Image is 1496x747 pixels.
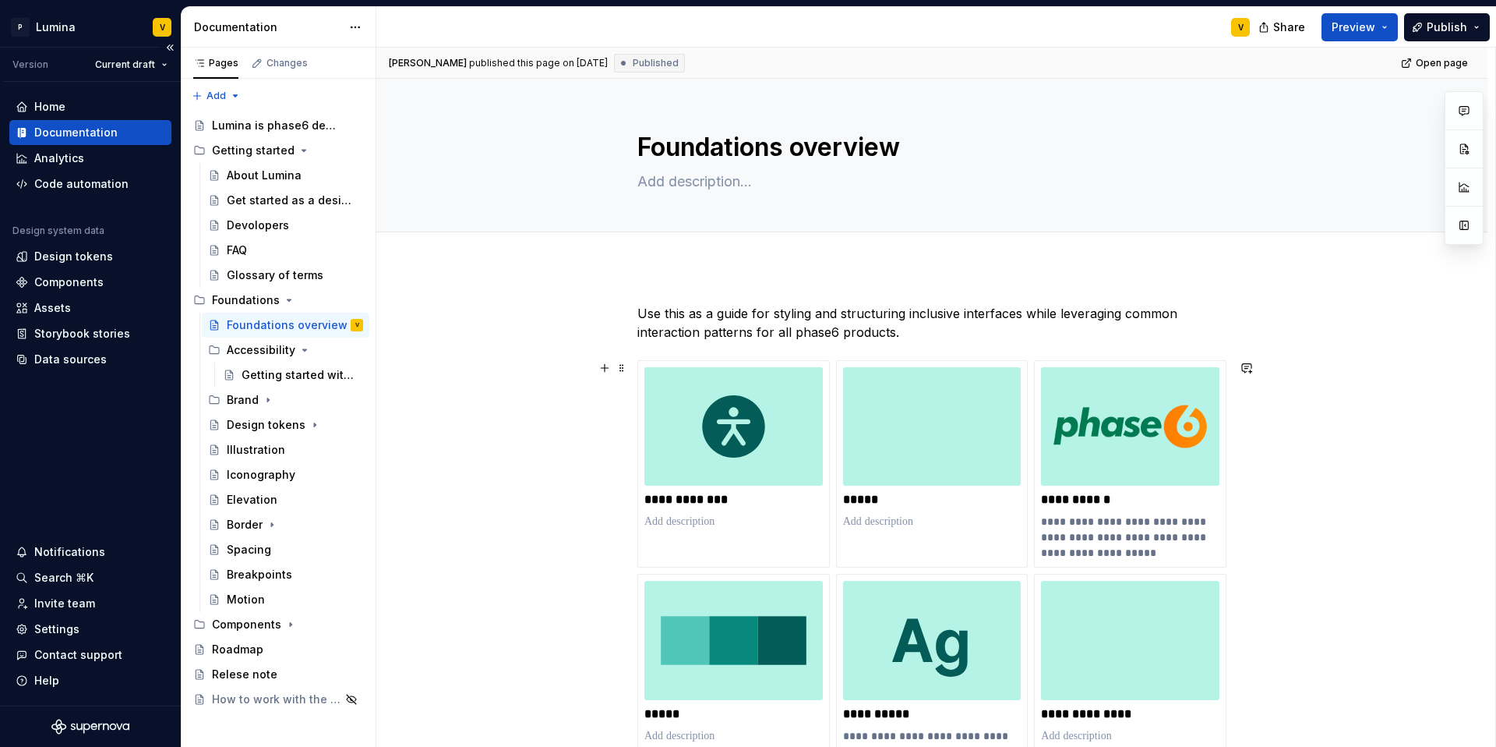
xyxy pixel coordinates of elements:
div: FAQ [227,243,247,258]
div: Invite team [34,596,95,611]
div: Illustration [227,442,285,458]
div: Home [34,99,65,115]
textarea: Foundations overview [634,129,1223,166]
div: Get started as a designer [227,193,355,208]
div: Code automation [34,176,129,192]
div: Getting started [187,138,369,163]
a: Border [202,512,369,537]
button: Add [187,85,245,107]
a: Data sources [9,347,171,372]
div: Settings [34,621,79,637]
div: Storybook stories [34,326,130,342]
a: Design tokens [9,244,171,269]
a: Home [9,94,171,119]
img: 5221c670-d3da-4c65-97f1-a10dffc08c7e.png [1041,367,1219,486]
img: 1a578396-fcdf-4bf5-b0c8-468c45be455e.svg [644,581,823,699]
div: About Lumina [227,168,302,183]
span: [PERSON_NAME] [389,57,467,69]
div: Devolopers [227,218,289,233]
div: Spacing [227,542,271,558]
a: Getting started with accessibility [217,363,369,388]
div: P [11,18,30,37]
span: Current draft [95,58,155,71]
span: Published [633,57,679,69]
a: Settings [9,617,171,642]
button: Preview [1321,13,1398,41]
div: Components [187,612,369,637]
div: published this page on [DATE] [469,57,608,69]
div: Border [227,517,263,533]
button: Share [1251,13,1315,41]
div: V [1238,21,1244,34]
span: Share [1273,19,1305,35]
a: Assets [9,296,171,320]
div: Page tree [187,113,369,712]
button: Current draft [88,54,175,76]
a: Components [9,270,171,295]
a: Code automation [9,172,171,196]
div: Breakpoints [227,567,292,582]
a: Motion [202,587,369,612]
button: Help [9,668,171,693]
button: Collapse sidebar [159,37,181,58]
div: Documentation [34,125,118,140]
a: FAQ [202,238,369,263]
div: Notifications [34,544,105,560]
a: About Lumina [202,163,369,188]
a: How to work with the Design Team [187,687,369,712]
a: Documentation [9,120,171,145]
img: 8133b16a-9964-436a-bd5a-53325050088f.svg [644,367,823,486]
div: How to work with the Design Team [212,692,340,707]
div: Analytics [34,150,84,166]
div: Foundations overview [227,317,348,333]
a: Roadmap [187,637,369,662]
a: Design tokens [202,412,369,437]
div: Brand [202,388,369,412]
div: Roadmap [212,642,263,657]
div: Accessibility [202,338,369,363]
div: Assets [34,300,71,316]
a: Illustration [202,437,369,462]
a: Iconography [202,462,369,487]
div: Brand [227,392,259,408]
div: Lumina [36,19,76,35]
a: Spacing [202,537,369,562]
div: Elevation [227,492,277,508]
span: Publish [1427,19,1467,35]
div: Help [34,673,59,689]
span: Open page [1416,57,1468,69]
div: Changes [266,57,308,69]
div: V [160,21,165,34]
div: Glossary of terms [227,267,323,283]
button: Publish [1404,13,1490,41]
a: Relese note [187,662,369,687]
div: Pages [193,57,238,69]
div: Relese note [212,667,277,682]
div: Contact support [34,647,122,663]
a: Storybook stories [9,321,171,346]
img: 838d7873-36e0-4ff6-ad74-1986f8898f8d.svg [1041,581,1219,699]
div: Foundations [187,288,369,313]
span: Preview [1332,19,1375,35]
p: Use this as a guide for styling and structuring inclusive interfaces while leveraging common inte... [637,304,1226,342]
div: Components [212,617,281,632]
button: PLuminaV [3,10,178,44]
a: Glossary of terms [202,263,369,288]
div: Data sources [34,352,107,367]
div: Lumina is phase6 design system [212,118,340,133]
span: Add [206,90,226,102]
div: Design system data [12,225,104,237]
a: Open page [1396,52,1475,74]
div: Components [34,274,104,290]
div: Foundations [212,292,280,308]
svg: Supernova Logo [51,719,129,735]
a: Elevation [202,487,369,512]
div: Getting started with accessibility [242,367,360,383]
img: 853367a3-7b29-456b-87c0-ecffbf641cda.svg [843,581,1021,699]
img: 5e89ed52-b88b-451f-9627-53497e40f53c.svg [843,367,1021,486]
a: Lumina is phase6 design system [187,113,369,138]
a: Get started as a designer [202,188,369,213]
a: Analytics [9,146,171,171]
button: Notifications [9,540,171,565]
